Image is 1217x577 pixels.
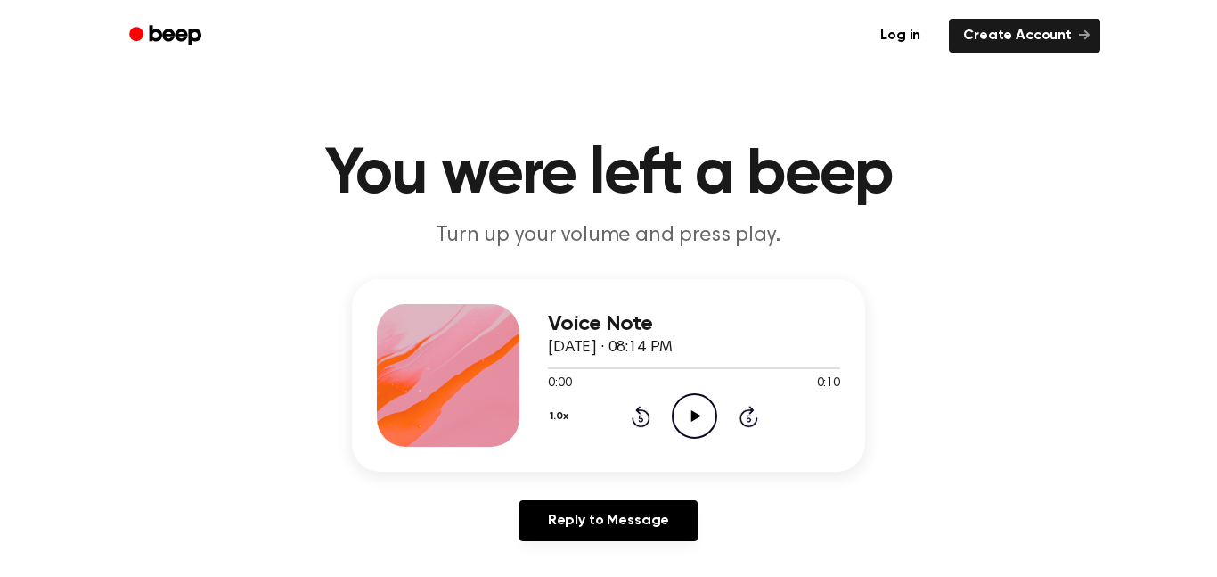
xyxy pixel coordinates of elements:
[862,15,938,56] a: Log in
[548,401,575,432] button: 1.0x
[548,312,840,336] h3: Voice Note
[949,19,1100,53] a: Create Account
[519,500,698,541] a: Reply to Message
[548,340,673,356] span: [DATE] · 08:14 PM
[266,221,951,251] p: Turn up your volume and press play.
[117,19,217,54] a: Beep
[817,375,840,393] span: 0:10
[548,375,571,393] span: 0:00
[152,143,1065,207] h1: You were left a beep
